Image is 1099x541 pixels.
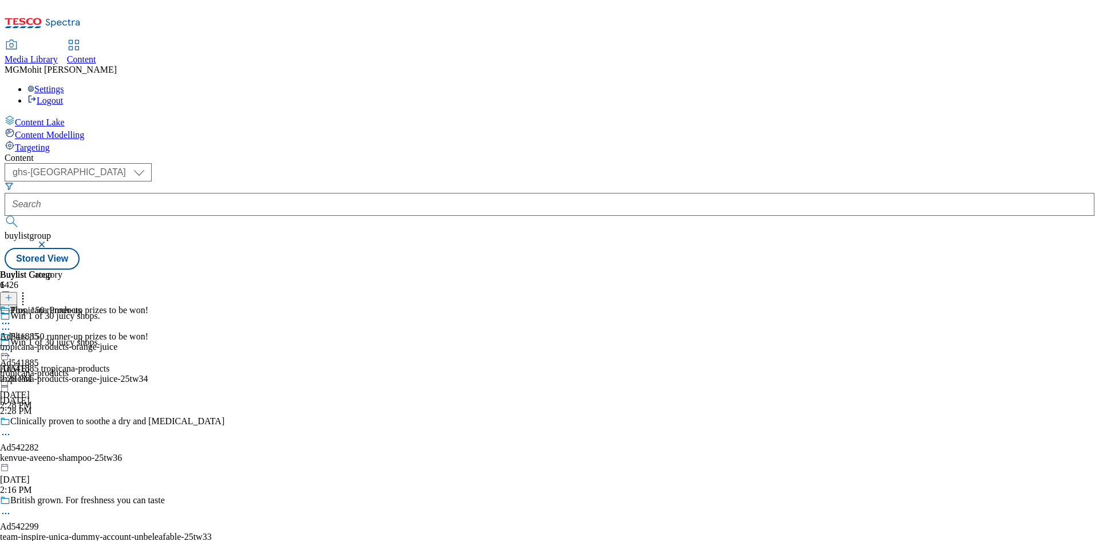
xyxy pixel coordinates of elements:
[10,305,81,315] div: Tropicana Products
[27,84,64,94] a: Settings
[10,416,224,427] div: Clinically proven to soothe a dry and [MEDICAL_DATA]
[5,41,58,65] a: Media Library
[5,140,1094,153] a: Targeting
[5,193,1094,216] input: Search
[67,54,96,64] span: Content
[5,231,51,240] span: buylistgroup
[10,331,148,342] div: Plus, 150 runner-up prizes to be won!
[10,495,165,506] div: British grown. For freshness you can taste
[5,65,19,74] span: MG
[15,130,84,140] span: Content Modelling
[5,248,80,270] button: Stored View
[5,54,58,64] span: Media Library
[15,117,65,127] span: Content Lake
[5,128,1094,140] a: Content Modelling
[10,305,148,315] div: Plus, 150 runner-up prizes to be won!
[5,181,14,191] svg: Search Filters
[19,65,117,74] span: Mohit [PERSON_NAME]
[5,153,1094,163] div: Content
[5,115,1094,128] a: Content Lake
[15,143,50,152] span: Targeting
[67,41,96,65] a: Content
[27,96,63,105] a: Logout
